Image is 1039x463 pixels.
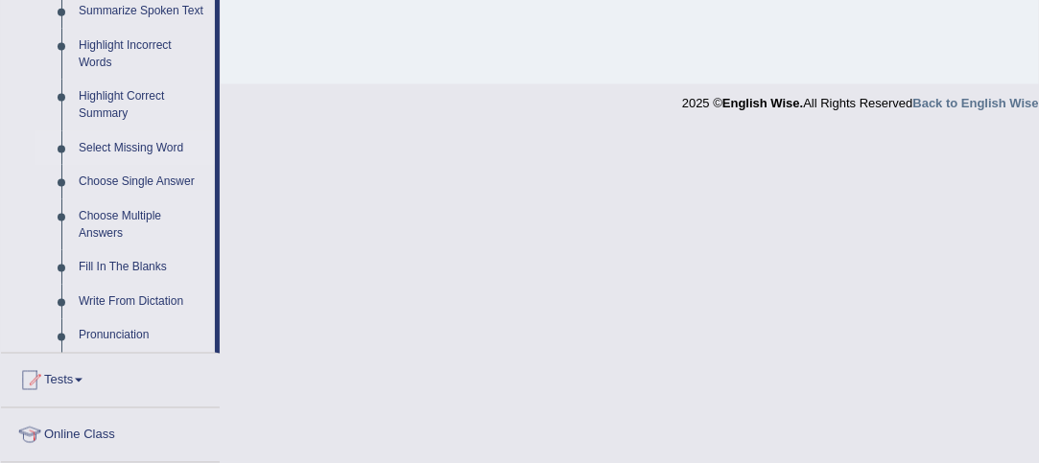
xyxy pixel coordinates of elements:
[70,319,215,354] a: Pronunciation
[70,285,215,319] a: Write From Dictation
[70,29,215,80] a: Highlight Incorrect Words
[682,84,1039,112] div: 2025 © All Rights Reserved
[70,250,215,285] a: Fill In The Blanks
[722,96,803,110] strong: English Wise.
[70,80,215,130] a: Highlight Correct Summary
[913,96,1039,110] a: Back to English Wise
[70,165,215,199] a: Choose Single Answer
[70,199,215,250] a: Choose Multiple Answers
[1,408,220,456] a: Online Class
[70,131,215,166] a: Select Missing Word
[1,354,220,402] a: Tests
